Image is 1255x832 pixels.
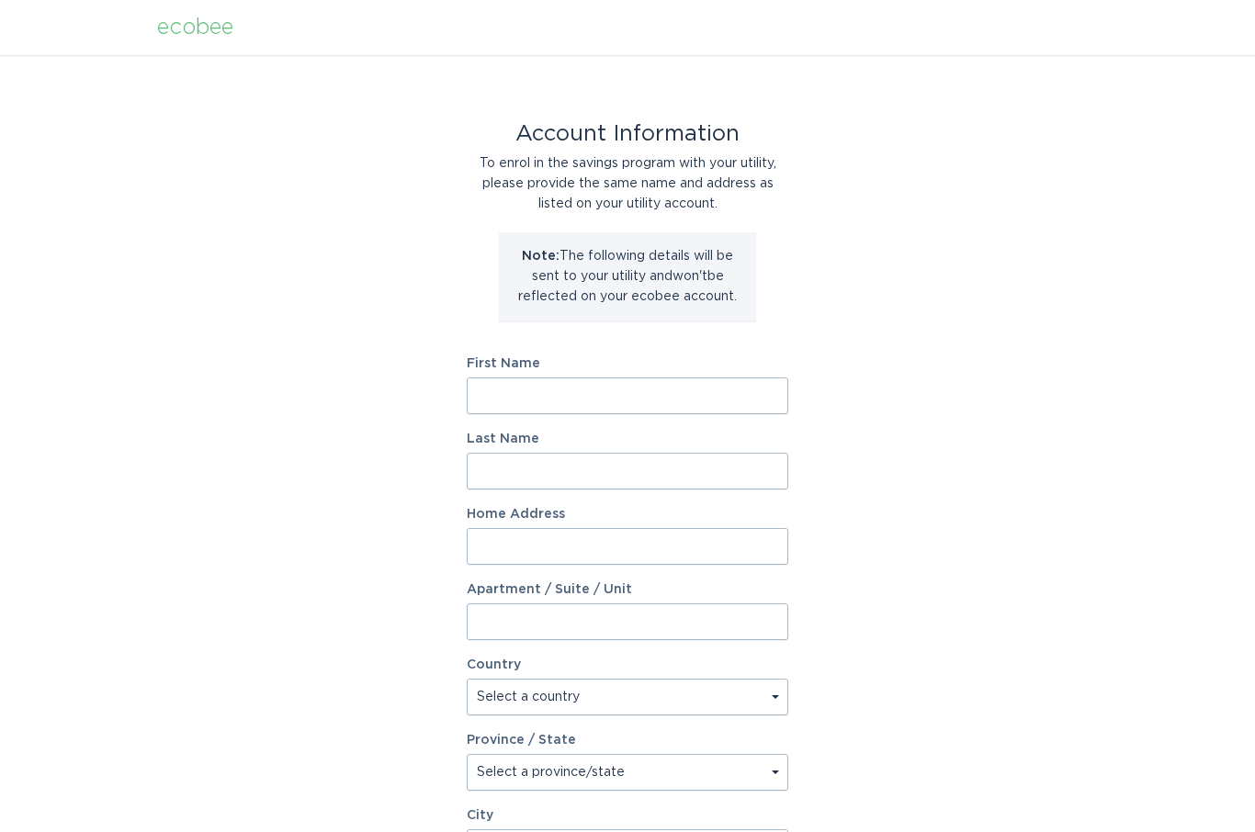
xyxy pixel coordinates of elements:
div: Account Information [467,124,788,144]
label: Last Name [467,433,788,445]
label: First Name [467,357,788,370]
strong: Note: [522,250,560,263]
label: Home Address [467,508,788,521]
p: The following details will be sent to your utility and won't be reflected on your ecobee account. [513,246,742,307]
label: Province / State [467,734,576,747]
div: To enrol in the savings program with your utility, please provide the same name and address as li... [467,153,788,214]
label: City [467,809,788,822]
div: ecobee [157,17,233,38]
label: Country [467,658,521,671]
label: Apartment / Suite / Unit [467,583,788,596]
